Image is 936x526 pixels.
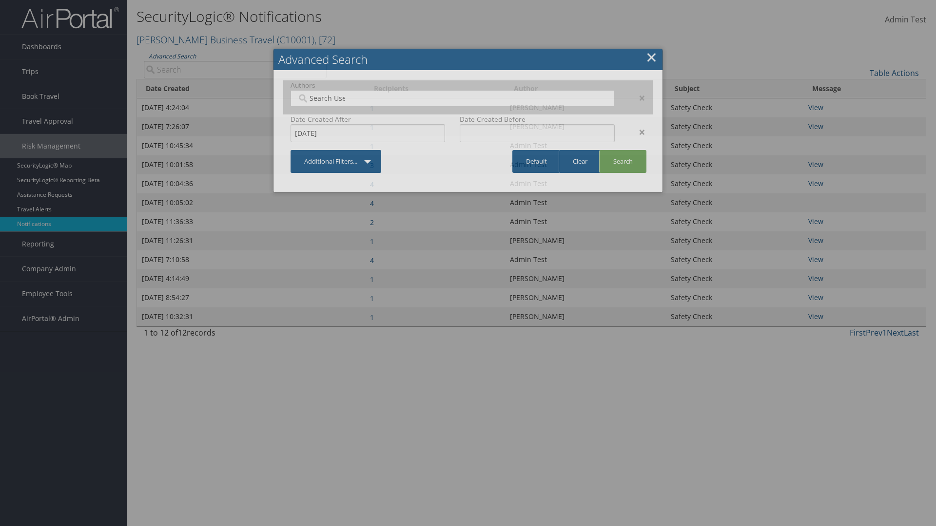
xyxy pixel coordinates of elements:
input: Search Users [297,94,351,103]
a: Additional Filters... [291,150,381,173]
label: Date Created Before [460,114,614,124]
a: Close [646,47,657,67]
a: Default [512,150,561,173]
label: Authors [291,80,615,90]
div: × [622,92,653,104]
a: Search [599,150,646,173]
a: Clear [559,150,601,173]
h2: Advanced Search [273,49,663,70]
label: Date Created After [291,114,445,124]
div: × [622,126,653,138]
